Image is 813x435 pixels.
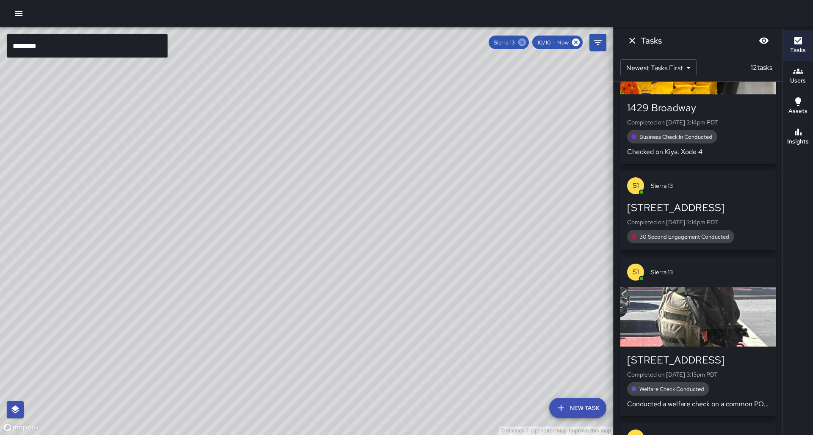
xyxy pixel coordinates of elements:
h6: Insights [787,137,809,146]
p: Conducted a welfare check on a common POI. He was alright. Code 4 [627,399,769,409]
span: Sierra 13 [651,182,769,190]
p: 12 tasks [747,63,776,73]
button: Tasks [783,30,813,61]
span: 10/10 — Now [532,39,574,46]
h6: Assets [788,107,807,116]
div: Sierra 13 [489,36,529,49]
p: Completed on [DATE] 3:14pm PDT [627,218,769,226]
h6: Tasks [790,46,806,55]
div: 10/10 — Now [532,36,583,49]
span: 30 Second Engagement Conducted [634,233,734,240]
p: Checked on Kiya. Xode 4 [627,147,769,157]
div: Newest Tasks First [620,59,697,76]
button: S1Sierra 13[STREET_ADDRESS]Completed on [DATE] 3:14pm PDT30 Second Engagement Conducted [620,171,776,250]
p: S1 [633,181,639,191]
button: Users [783,61,813,91]
button: Blur [755,32,772,49]
p: Completed on [DATE] 3:14pm PDT [627,118,769,127]
button: New Task [549,398,606,418]
span: Sierra 13 [489,39,520,46]
span: Welfare Check Conducted [634,385,709,393]
button: S1Sierra 13[STREET_ADDRESS]Completed on [DATE] 3:13pm PDTWelfare Check ConductedConducted a welfa... [620,257,776,416]
div: 1429 Broadway [627,101,769,115]
span: Business Check In Conducted [634,133,717,140]
p: Completed on [DATE] 3:13pm PDT [627,370,769,379]
div: [STREET_ADDRESS] [627,201,769,215]
div: [STREET_ADDRESS] [627,353,769,367]
h6: Tasks [641,34,662,47]
span: Sierra 13 [651,268,769,276]
button: Insights [783,122,813,152]
p: S1 [633,267,639,277]
h6: Users [790,76,806,85]
button: Assets [783,91,813,122]
button: Filters [589,34,606,51]
button: Dismiss [624,32,641,49]
button: 1429 BroadwayCompleted on [DATE] 3:14pm PDTBusiness Check In ConductedChecked on Kiya. Xode 4 [620,5,776,164]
